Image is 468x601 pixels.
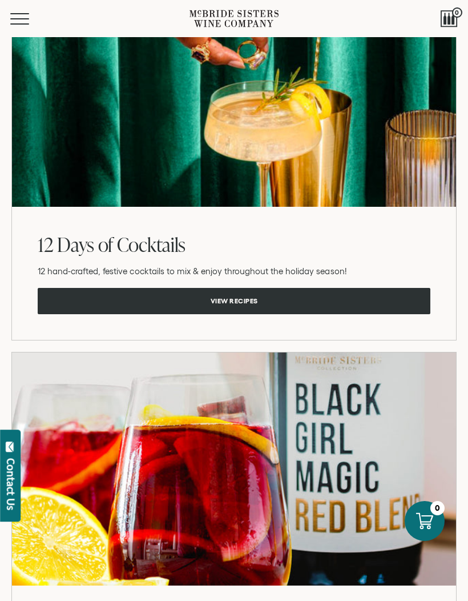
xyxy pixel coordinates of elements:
button: View recipes [38,288,430,314]
span: View recipes [197,290,272,312]
p: 12 hand-crafted, festive cocktails to mix & enjoy throughout the holiday season! [38,265,430,278]
div: 0 [430,501,445,515]
span: of [98,231,113,258]
span: 0 [452,7,462,18]
span: 12 [38,231,53,258]
div: Contact Us [5,458,17,510]
span: Days [57,231,94,258]
span: Cocktails [117,231,185,258]
button: Mobile Menu Trigger [10,13,51,25]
